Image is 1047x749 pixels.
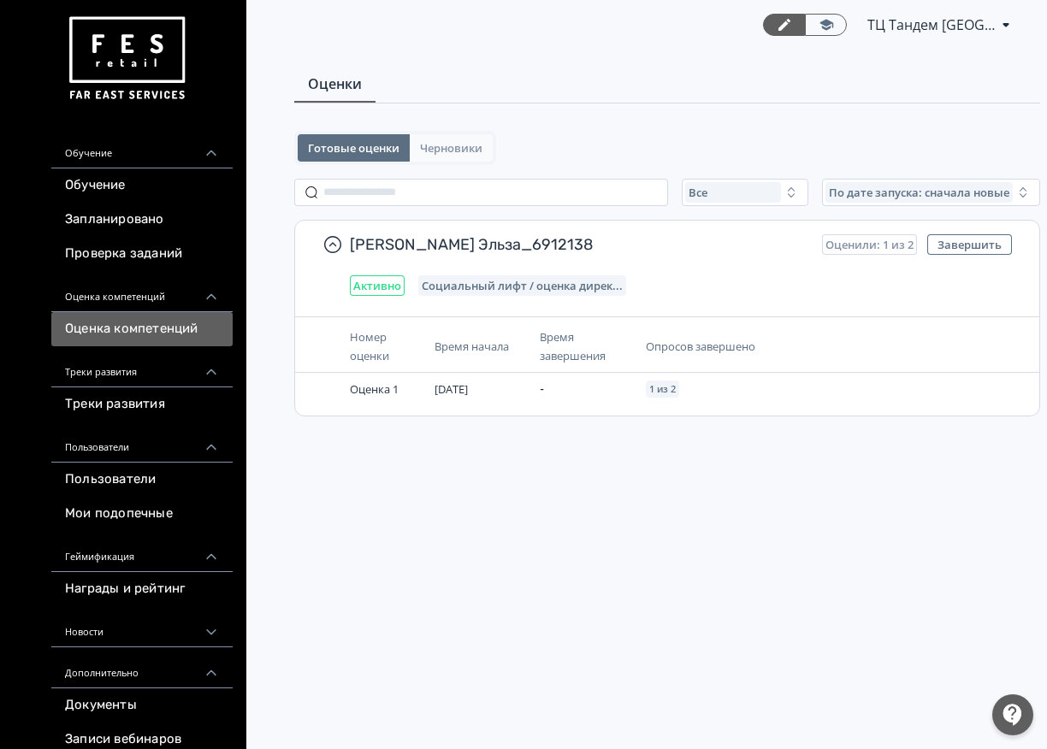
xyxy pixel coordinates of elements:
[410,134,493,162] button: Черновики
[51,346,233,387] div: Треки развития
[353,279,401,292] span: Активно
[51,127,233,168] div: Обучение
[422,279,623,292] span: Социальный лифт / оценка директора магазина
[298,134,410,162] button: Готовые оценки
[51,463,233,497] a: Пользователи
[646,339,755,354] span: Опросов завершено
[350,234,808,255] span: [PERSON_NAME] Эльза_6912138
[51,572,233,606] a: Награды и рейтинг
[51,688,233,722] a: Документы
[689,186,707,199] span: Все
[420,141,482,155] span: Черновики
[308,74,362,94] span: Оценки
[51,168,233,203] a: Обучение
[308,141,399,155] span: Готовые оценки
[51,237,233,271] a: Проверка заданий
[682,179,808,206] button: Все
[435,381,468,397] span: [DATE]
[65,10,188,107] img: https://files.teachbase.ru/system/account/57463/logo/medium-936fc5084dd2c598f50a98b9cbe0469a.png
[51,387,233,422] a: Треки развития
[649,384,676,394] span: 1 из 2
[829,186,1009,199] span: По дате запуска: сначала новые
[51,647,233,688] div: Дополнительно
[51,531,233,572] div: Геймификация
[51,497,233,531] a: Мои подопечные
[51,271,233,312] div: Оценка компетенций
[350,381,399,397] span: Оценка 1
[51,606,233,647] div: Новости
[927,234,1012,255] button: Завершить
[350,329,389,363] span: Номер оценки
[51,312,233,346] a: Оценка компетенций
[533,373,638,405] td: -
[867,15,996,35] span: ТЦ Тандем Казань RE 6912138
[51,203,233,237] a: Запланировано
[540,329,606,363] span: Время завершения
[435,339,509,354] span: Время начала
[51,422,233,463] div: Пользователи
[822,179,1040,206] button: По дате запуска: сначала новые
[805,14,847,36] a: Переключиться в режим ученика
[825,238,914,251] span: Оценили: 1 из 2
